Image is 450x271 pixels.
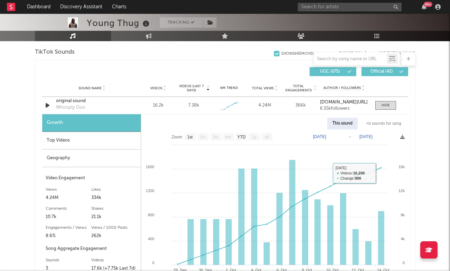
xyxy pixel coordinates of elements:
[91,232,137,240] div: 262k
[79,86,102,90] span: Sound Name
[361,67,408,76] button: Official(42)
[91,256,137,264] div: Videos
[264,135,269,139] text: All
[91,213,137,221] div: 21.1k
[46,205,92,213] div: Comments
[177,84,205,92] span: Videos (last 7 days)
[46,194,92,202] div: 4.24M
[160,17,203,28] button: Tracking
[56,104,85,111] div: Whoopty Doo
[42,150,141,167] div: Geography
[422,4,426,10] button: 99+
[252,135,256,139] text: 1y
[298,3,402,11] input: Search for artists
[46,245,137,253] div: Song Aggregate Engagement
[146,165,154,169] text: 1600
[320,106,368,111] div: 6.55k followers
[46,232,92,240] div: 8.6%
[249,102,281,109] div: 4.24M
[398,189,405,193] text: 12k
[339,51,367,55] button: Export CSV
[213,85,245,91] div: 6M Trend
[56,98,128,105] a: original sound
[188,102,199,109] div: 7.38k
[424,2,432,7] div: 99 +
[146,189,154,193] text: 1200
[313,134,326,139] text: [DATE]
[42,132,141,150] div: Top Videos
[237,135,245,139] text: YTD
[314,56,387,62] input: Search by song name or URL
[200,135,205,139] text: 1m
[46,224,92,232] div: Engagements / Views
[323,86,361,90] span: Author / Followers
[91,205,137,213] div: Shares
[212,135,218,139] text: 3m
[314,70,346,74] span: UGC ( 675 )
[359,134,373,139] text: [DATE]
[187,135,193,139] text: 1w
[348,134,352,139] text: →
[281,52,332,56] div: Show 16 Removed Sounds
[46,186,92,194] div: Views
[398,165,405,169] text: 16k
[172,135,182,139] text: Zoom
[402,261,404,265] text: 0
[91,224,137,232] div: Views / 1000 Posts
[91,194,137,202] div: 334k
[42,114,141,132] div: Growth
[35,48,75,56] span: TikTok Sounds
[150,86,162,90] span: Videos
[252,86,274,90] span: Total Views
[320,100,368,105] strong: [DOMAIN_NAME][URL]
[401,213,405,217] text: 8k
[46,174,137,182] div: Video Engagement
[374,52,415,55] button: + Add TikTok Sound
[148,237,154,241] text: 400
[284,84,312,92] span: Total Engagements
[367,52,415,55] button: + Add TikTok Sound
[142,102,174,109] div: 16.2k
[310,67,356,76] button: UGC(675)
[46,256,92,264] div: Sounds
[320,100,368,105] a: [DOMAIN_NAME][URL]
[327,118,358,129] div: This sound
[366,70,398,74] span: Official ( 42 )
[87,17,151,29] div: Young Thug
[152,261,154,265] text: 0
[46,213,92,221] div: 10.7k
[284,102,316,109] div: 366k
[225,135,231,139] text: 6m
[401,237,405,241] text: 4k
[148,213,154,217] text: 800
[361,118,406,129] div: All sounds for song
[91,186,137,194] div: Likes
